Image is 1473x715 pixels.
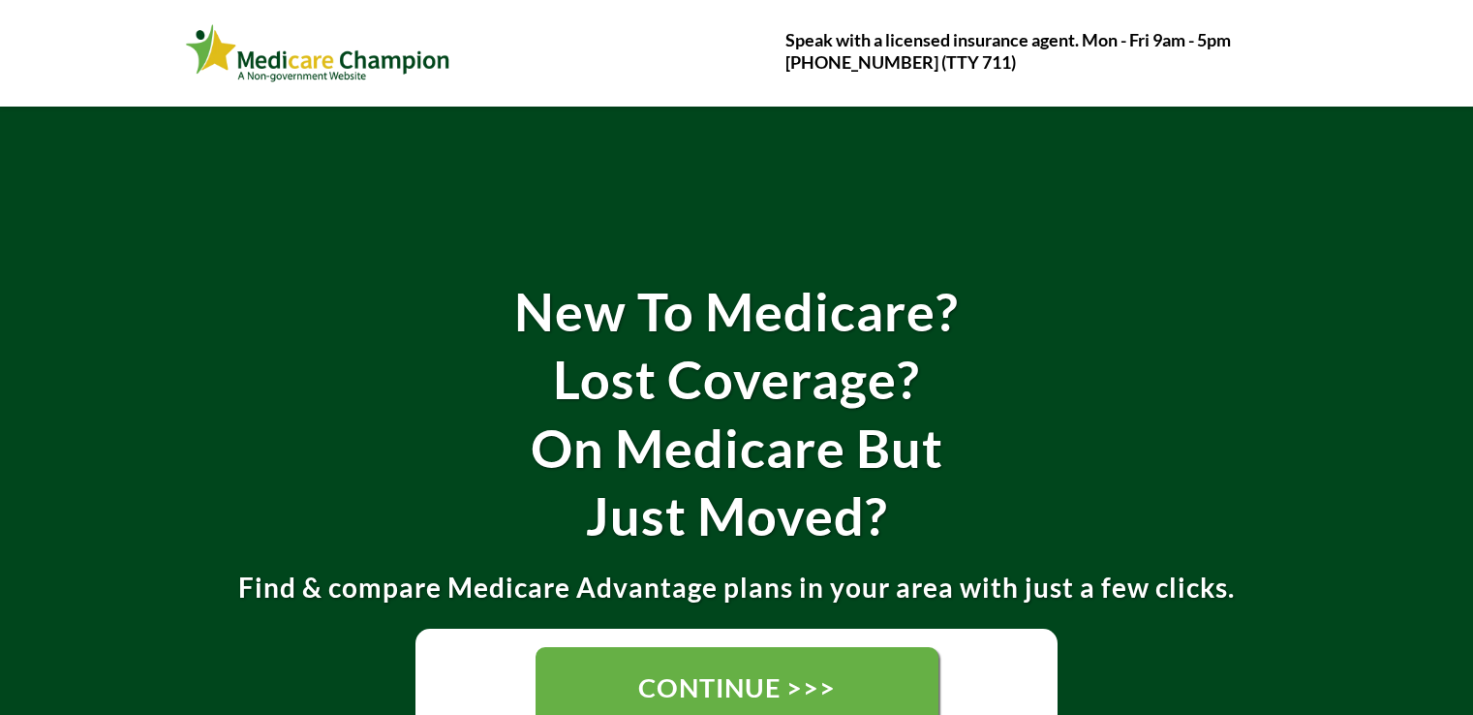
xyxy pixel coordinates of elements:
[531,417,943,480] strong: On Medicare But
[514,280,959,343] strong: New To Medicare?
[785,51,1016,73] strong: [PHONE_NUMBER] (TTY 711)
[638,671,836,703] span: CONTINUE >>>
[553,348,920,411] strong: Lost Coverage?
[586,484,888,547] strong: Just Moved?
[785,29,1231,50] strong: Speak with a licensed insurance agent. Mon - Fri 9am - 5pm
[238,571,1235,604] strong: Find & compare Medicare Advantage plans in your area with just a few clicks.
[185,20,451,86] img: Webinar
